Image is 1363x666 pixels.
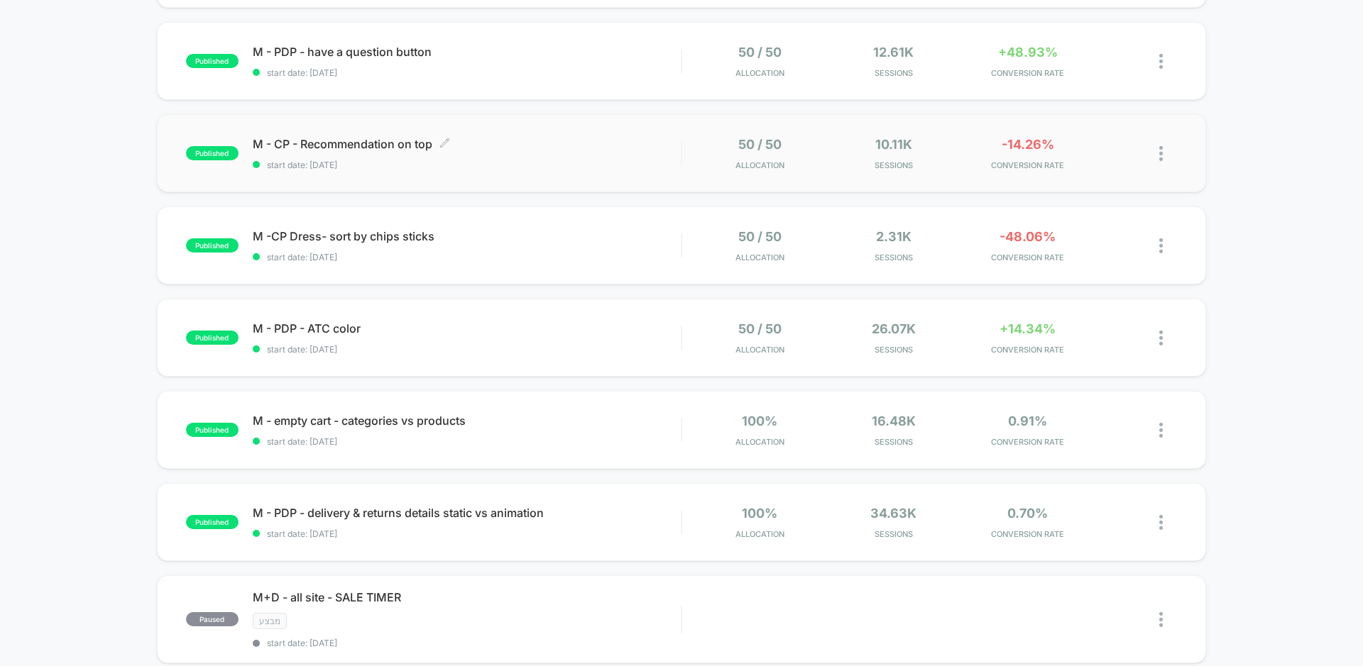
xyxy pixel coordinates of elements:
span: M - PDP - have a question button [253,45,681,59]
span: 16.48k [872,414,916,428]
span: Allocation [735,160,784,170]
span: M - PDP - ATC color [253,321,681,335]
span: start date: [DATE] [253,252,681,262]
span: published [186,146,239,160]
span: Allocation [735,529,784,539]
span: Allocation [735,252,784,262]
span: 34.63k [870,506,916,521]
span: 0.70% [1007,506,1048,521]
span: Sessions [831,68,958,78]
span: CONVERSION RATE [964,529,1091,539]
span: 2.31k [876,229,912,244]
span: -48.06% [1000,229,1056,244]
span: M+D - all site - SALE TIMER [253,590,681,604]
img: close [1159,238,1163,253]
img: close [1159,146,1163,161]
span: 50 / 50 [738,321,782,336]
span: start date: [DATE] [253,160,681,170]
span: 50 / 50 [738,229,782,244]
span: 12.61k [873,45,914,60]
span: paused [186,612,239,626]
span: +14.34% [1000,321,1056,336]
span: +48.93% [998,45,1058,60]
span: CONVERSION RATE [964,68,1091,78]
span: start date: [DATE] [253,638,681,648]
span: published [186,331,239,345]
span: 100% [742,506,777,521]
span: CONVERSION RATE [964,160,1091,170]
span: CONVERSION RATE [964,252,1091,262]
img: close [1159,515,1163,530]
span: 26.07k [872,321,916,336]
span: Allocation [735,345,784,355]
span: start date: [DATE] [253,67,681,78]
span: CONVERSION RATE [964,345,1091,355]
span: M - CP - Recommendation on top [253,137,681,151]
span: 10.11k [875,137,912,152]
span: 0.91% [1008,414,1047,428]
span: published [186,238,239,252]
span: start date: [DATE] [253,344,681,355]
span: Sessions [831,529,958,539]
span: Sessions [831,160,958,170]
span: -14.26% [1002,137,1054,152]
span: 50 / 50 [738,45,782,60]
span: Sessions [831,345,958,355]
span: מבצע [253,613,287,629]
span: start date: [DATE] [253,436,681,447]
span: Allocation [735,437,784,447]
span: M - PDP - delivery & returns details static vs animation [253,506,681,520]
span: CONVERSION RATE [964,437,1091,447]
img: close [1159,612,1163,627]
span: Allocation [735,68,784,78]
span: 50 / 50 [738,137,782,152]
img: close [1159,331,1163,345]
span: Sessions [831,252,958,262]
span: published [186,423,239,437]
span: published [186,54,239,68]
span: M -CP Dress- sort by chips sticks [253,229,681,243]
img: close [1159,423,1163,438]
span: M - empty cart - categories vs products [253,414,681,428]
span: published [186,515,239,529]
img: close [1159,54,1163,69]
span: 100% [742,414,777,428]
span: start date: [DATE] [253,528,681,539]
span: Sessions [831,437,958,447]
